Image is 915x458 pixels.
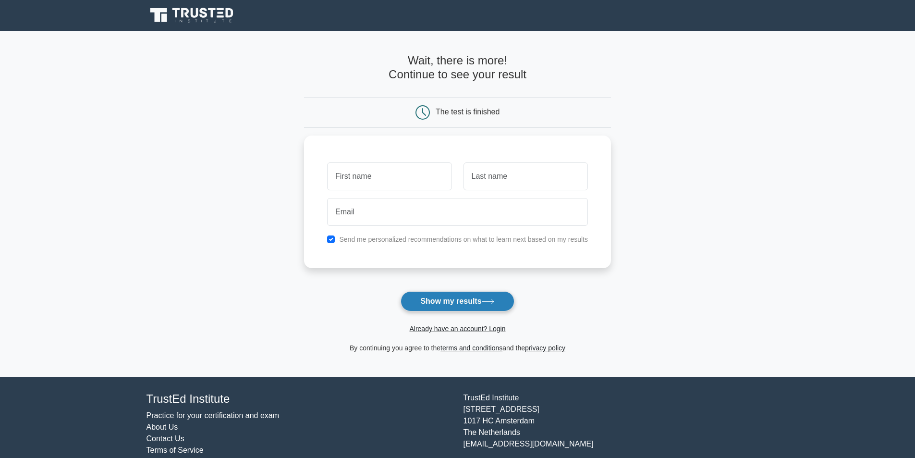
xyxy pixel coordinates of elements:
h4: Wait, there is more! Continue to see your result [304,54,611,82]
label: Send me personalized recommendations on what to learn next based on my results [339,235,588,243]
a: About Us [146,423,178,431]
div: By continuing you agree to the and the [298,342,617,354]
a: privacy policy [525,344,565,352]
input: Email [327,198,588,226]
div: The test is finished [436,108,500,116]
a: Already have an account? Login [409,325,505,333]
input: First name [327,162,451,190]
a: Contact Us [146,434,184,443]
a: terms and conditions [440,344,502,352]
input: Last name [464,162,588,190]
button: Show my results [401,291,514,311]
a: Practice for your certification and exam [146,411,280,420]
h4: TrustEd Institute [146,392,452,406]
a: Terms of Service [146,446,204,454]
